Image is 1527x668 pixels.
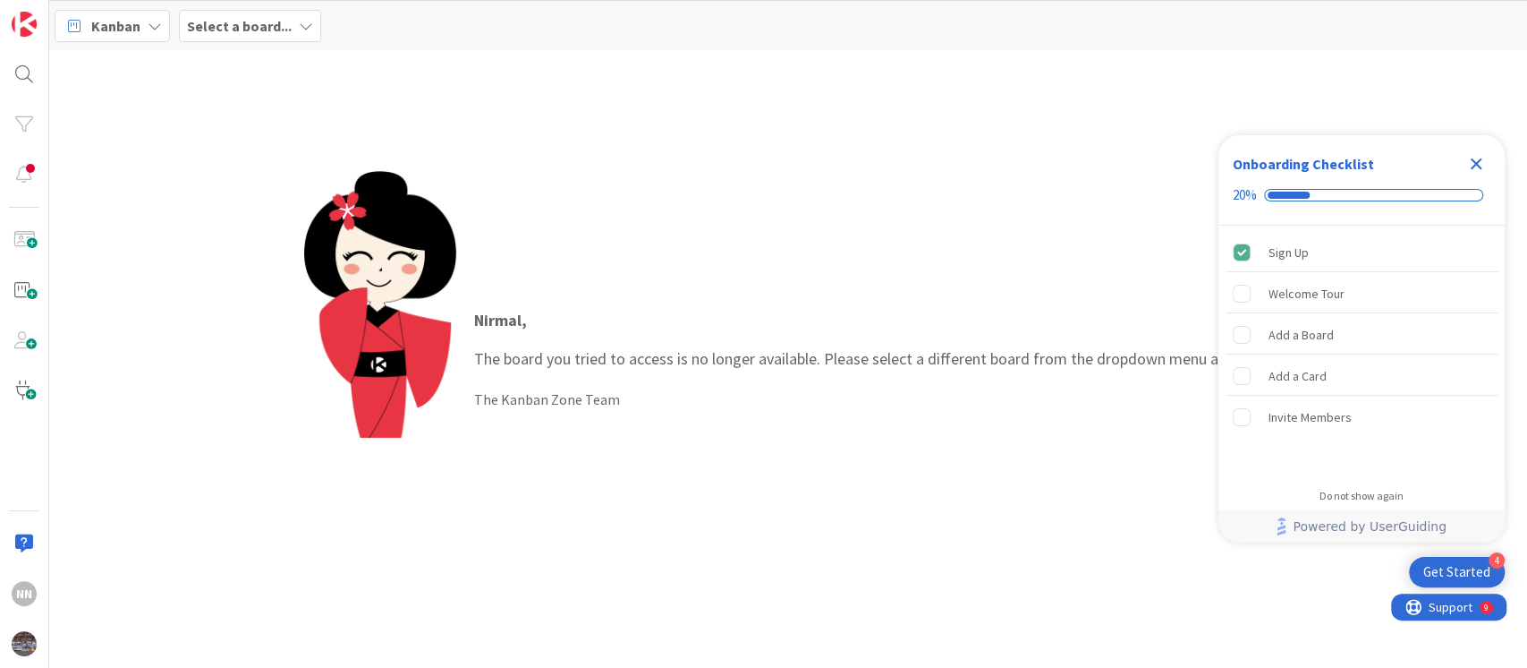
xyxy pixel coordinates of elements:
div: Invite Members [1268,407,1352,428]
div: Checklist Container [1218,135,1505,543]
div: Sign Up [1268,242,1309,263]
div: The Kanban Zone Team [474,389,1254,410]
div: NN [12,581,37,606]
div: Get Started [1423,563,1490,581]
div: 9 [93,7,98,21]
span: Support [38,3,81,24]
div: Add a Board [1268,324,1334,346]
div: Checklist items [1218,226,1505,477]
a: Powered by UserGuiding [1227,510,1496,543]
div: Do not show again [1319,489,1404,503]
div: Add a Card is incomplete. [1226,356,1497,396]
p: The board you tried to access is no longer available. Please select a different board from the dr... [474,308,1254,371]
div: Add a Board is incomplete. [1226,315,1497,355]
div: Onboarding Checklist [1233,153,1374,175]
div: Checklist progress: 20% [1233,187,1490,203]
div: Footer [1218,510,1505,543]
div: 20% [1233,187,1257,203]
div: Close Checklist [1462,150,1490,178]
div: Open Get Started checklist, remaining modules: 4 [1409,557,1505,587]
div: Welcome Tour is incomplete. [1226,274,1497,313]
div: Welcome Tour [1268,283,1345,304]
div: Sign Up is complete. [1226,233,1497,272]
div: 4 [1489,552,1505,569]
div: Invite Members is incomplete. [1226,398,1497,437]
strong: Nirmal , [474,310,527,330]
img: Visit kanbanzone.com [12,12,37,37]
b: Select a board... [187,17,292,35]
div: Add a Card [1268,365,1327,387]
span: Powered by UserGuiding [1293,516,1446,537]
img: avatar [12,631,37,656]
span: Kanban [91,15,140,37]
